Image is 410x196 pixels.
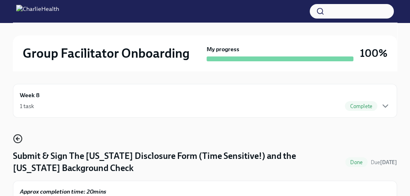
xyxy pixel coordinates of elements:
img: CharlieHealth [16,5,59,18]
h2: Group Facilitator Onboarding [23,45,190,61]
span: Due [371,159,397,165]
span: July 16th, 2025 10:00 [371,158,397,166]
h3: 100% [360,46,387,60]
strong: Approx completion time: 20mins [20,188,106,195]
h4: Submit & Sign The [US_STATE] Disclosure Form (Time Sensitive!) and the [US_STATE] Background Check [13,150,342,174]
strong: [DATE] [380,159,397,165]
h6: Week 8 [20,91,40,100]
span: Done [345,159,368,165]
strong: My progress [207,45,239,53]
span: Complete [345,103,377,109]
div: 1 task [20,102,34,110]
